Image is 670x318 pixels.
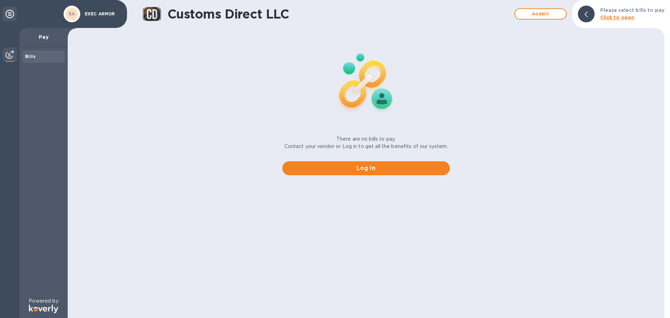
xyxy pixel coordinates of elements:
img: Logo [29,305,58,313]
button: Addbill [514,8,567,20]
p: There are no bills to pay. Contact your vendor or Log in to get all the benefits of our system. [284,135,448,150]
b: Please select bills to pay [600,7,664,13]
h1: Customs Direct LLC [167,7,511,21]
b: EA [69,11,75,16]
p: EXEC ARMOR [85,12,120,16]
span: Log in [288,164,444,172]
button: Log in [282,161,450,175]
b: Click to open [600,15,635,20]
p: Pay [25,34,62,40]
span: Add bill [521,10,560,18]
b: Bills [25,54,36,59]
p: Powered by [29,297,58,305]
